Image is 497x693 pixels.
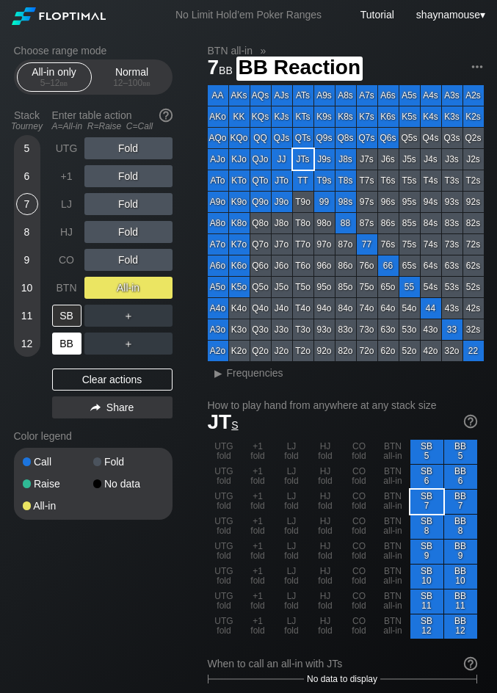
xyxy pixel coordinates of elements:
[462,656,479,672] img: help.32db89a4.svg
[442,234,462,255] div: 73s
[357,277,377,297] div: 75o
[21,63,88,91] div: All-in only
[343,565,376,589] div: CO fold
[421,255,441,276] div: 64s
[208,128,228,148] div: AQo
[16,165,38,187] div: 6
[236,57,363,81] span: BB Reaction
[399,255,420,276] div: 65s
[16,277,38,299] div: 10
[272,277,292,297] div: J5o
[416,9,480,21] span: shaynamouse
[242,565,275,589] div: +1 fold
[275,465,308,489] div: LJ fold
[421,234,441,255] div: 74s
[377,565,410,589] div: BTN all-in
[23,457,93,467] div: Call
[410,540,443,564] div: SB 9
[421,149,441,170] div: J4s
[52,193,81,215] div: LJ
[208,170,228,191] div: ATo
[378,128,399,148] div: Q6s
[208,465,241,489] div: UTG fold
[52,333,81,355] div: BB
[229,170,250,191] div: KTo
[208,515,241,539] div: UTG fold
[208,565,241,589] div: UTG fold
[421,128,441,148] div: Q4s
[208,298,228,319] div: A4o
[314,213,335,233] div: 98o
[335,170,356,191] div: T8s
[293,277,313,297] div: T5o
[16,193,38,215] div: 7
[343,440,376,464] div: CO fold
[84,221,173,243] div: Fold
[463,341,484,361] div: 22
[208,440,241,464] div: UTG fold
[52,104,173,137] div: Enter table action
[343,465,376,489] div: CO fold
[208,213,228,233] div: A8o
[357,234,377,255] div: 77
[250,149,271,170] div: QJo
[377,490,410,514] div: BTN all-in
[208,85,228,106] div: AA
[209,364,228,382] div: ▸
[275,540,308,564] div: LJ fold
[52,396,173,418] div: Share
[93,457,164,467] div: Fold
[250,213,271,233] div: Q8o
[357,192,377,212] div: 97s
[208,540,241,564] div: UTG fold
[335,341,356,361] div: 82o
[84,137,173,159] div: Fold
[242,440,275,464] div: +1 fold
[343,589,376,614] div: CO fold
[229,298,250,319] div: K4o
[421,319,441,340] div: 43o
[314,298,335,319] div: 94o
[378,213,399,233] div: 86s
[23,501,93,511] div: All-in
[378,277,399,297] div: 65o
[253,45,274,57] span: »
[442,213,462,233] div: 83s
[378,106,399,127] div: K6s
[314,149,335,170] div: J9s
[8,121,46,131] div: Tourney
[250,234,271,255] div: Q7o
[463,255,484,276] div: 62s
[399,170,420,191] div: T5s
[335,298,356,319] div: 84o
[275,490,308,514] div: LJ fold
[444,589,477,614] div: BB 11
[357,85,377,106] div: A7s
[242,515,275,539] div: +1 fold
[272,298,292,319] div: J4o
[314,106,335,127] div: K9s
[250,128,271,148] div: QQ
[442,341,462,361] div: 32o
[378,234,399,255] div: 76s
[463,149,484,170] div: J2s
[229,341,250,361] div: K2o
[378,170,399,191] div: T6s
[410,565,443,589] div: SB 10
[229,277,250,297] div: K5o
[250,298,271,319] div: Q4o
[463,128,484,148] div: Q2s
[343,614,376,639] div: CO fold
[399,149,420,170] div: J5s
[293,106,313,127] div: KTs
[357,341,377,361] div: 72o
[101,78,163,88] div: 12 – 100
[442,255,462,276] div: 63s
[293,170,313,191] div: TT
[314,192,335,212] div: 99
[98,63,166,91] div: Normal
[208,192,228,212] div: A9o
[208,255,228,276] div: A6o
[229,106,250,127] div: KK
[208,490,241,514] div: UTG fold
